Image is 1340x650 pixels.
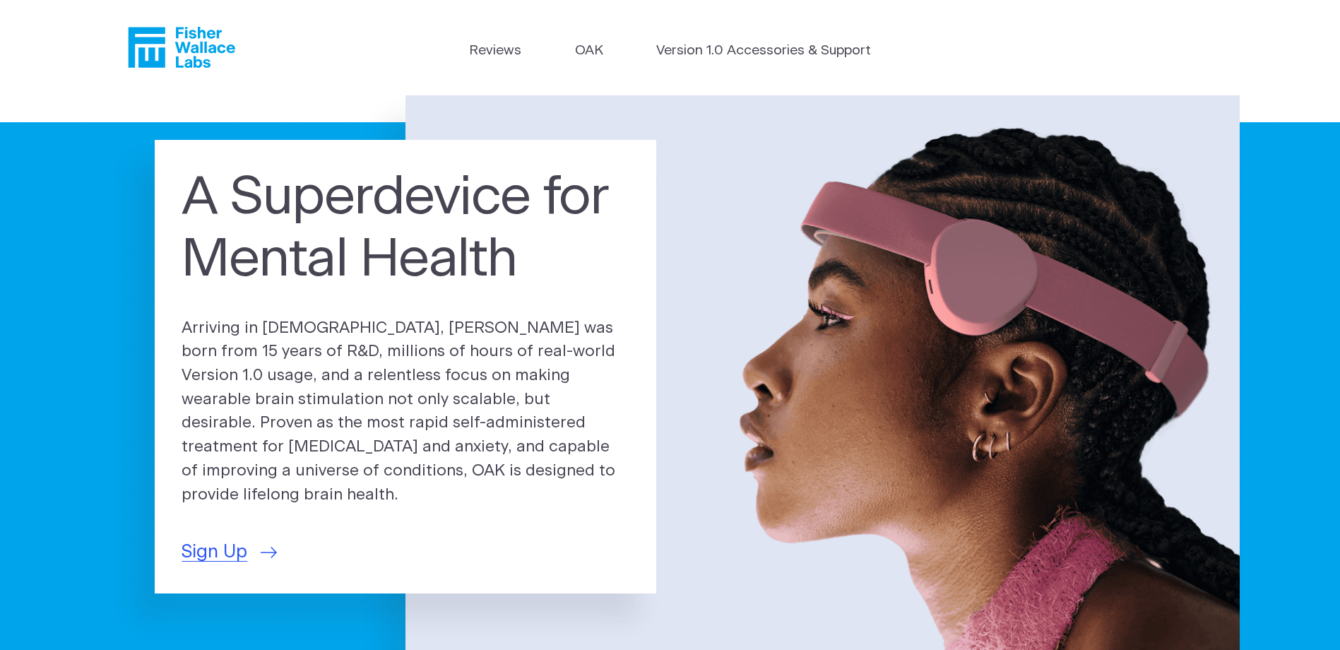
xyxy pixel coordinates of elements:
a: OAK [575,41,603,61]
a: Version 1.0 Accessories & Support [656,41,871,61]
span: Sign Up [182,538,247,566]
a: Reviews [469,41,521,61]
p: Arriving in [DEMOGRAPHIC_DATA], [PERSON_NAME] was born from 15 years of R&D, millions of hours of... [182,317,629,507]
h1: A Superdevice for Mental Health [182,167,629,290]
a: Fisher Wallace [128,27,235,68]
a: Sign Up [182,538,277,566]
